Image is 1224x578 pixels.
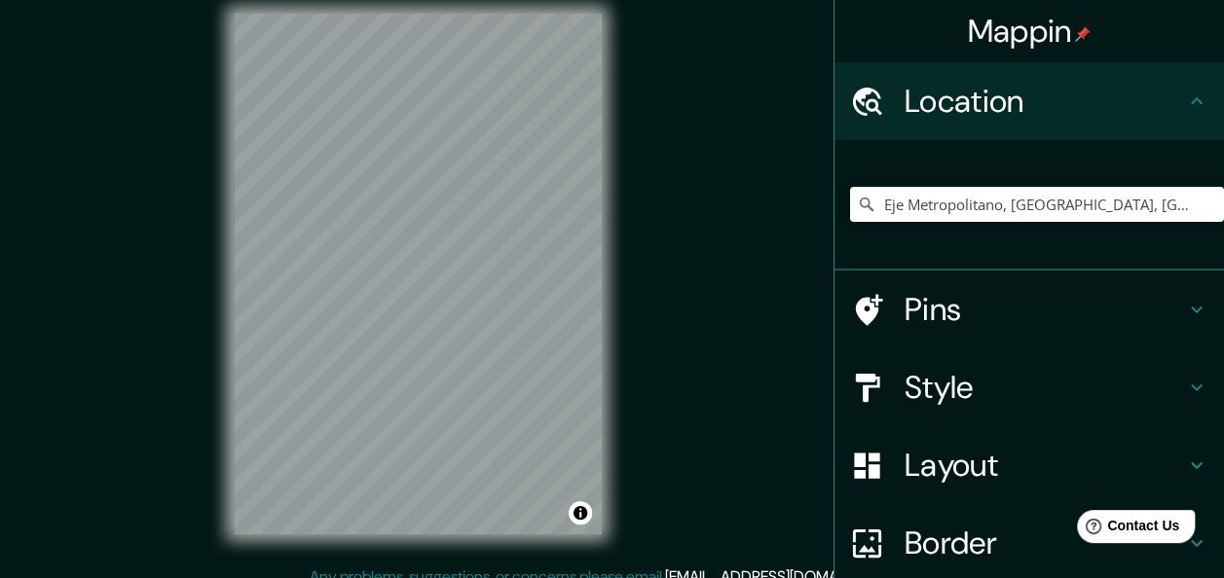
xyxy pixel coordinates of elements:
[1051,502,1203,557] iframe: Help widget launcher
[835,348,1224,426] div: Style
[905,290,1185,329] h4: Pins
[850,187,1224,222] input: Pick your city or area
[905,524,1185,562] h4: Border
[905,368,1185,407] h4: Style
[905,446,1185,485] h4: Layout
[835,62,1224,140] div: Location
[968,12,1092,51] h4: Mappin
[234,14,602,534] canvas: Map
[835,426,1224,504] div: Layout
[835,271,1224,348] div: Pins
[1075,26,1091,42] img: pin-icon.png
[569,501,592,524] button: Toggle attribution
[905,82,1185,121] h4: Location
